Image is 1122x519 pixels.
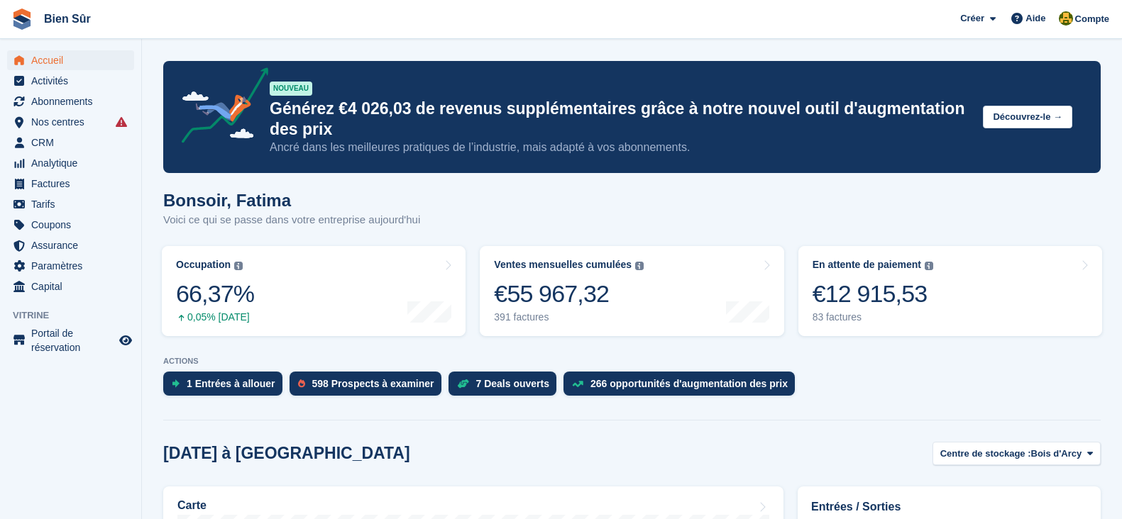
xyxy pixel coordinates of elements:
[187,378,275,389] div: 1 Entrées à allouer
[31,194,116,214] span: Tarifs
[31,256,116,276] span: Paramètres
[480,246,783,336] a: Ventes mensuelles cumulées €55 967,32 391 factures
[1075,12,1109,26] span: Compte
[7,153,134,173] a: menu
[163,357,1101,366] p: ACTIONS
[983,106,1072,129] button: Découvrez-le →
[494,279,644,308] div: €55 967,32
[163,191,420,210] h1: Bonsoir, Fatima
[635,262,644,270] img: icon-info-grey-7440780725fd019a000dd9b08b2336e03edf1995a4989e88bcd33f0948082b44.svg
[7,112,134,132] a: menu
[31,174,116,194] span: Factures
[1059,11,1073,26] img: Fatima Kelaaoui
[31,153,116,173] span: Analytique
[1031,447,1082,461] span: Bois d'Arcy
[7,50,134,70] a: menu
[563,372,802,403] a: 266 opportunités d'augmentation des prix
[13,308,141,323] span: Vitrine
[298,379,305,388] img: prospect-51fa495bee0391a8d652442698ab0144808aea92771e9ea1ae160a38d050c398.svg
[312,378,434,389] div: 598 Prospects à examiner
[31,277,116,296] span: Capital
[163,372,290,403] a: 1 Entrées à allouer
[960,11,984,26] span: Créer
[31,50,116,70] span: Accueil
[270,140,972,155] p: Ancré dans les meilleures pratiques de l’industrie, mais adapté à vos abonnements.
[38,7,97,30] a: Bien Sûr
[270,82,312,96] div: NOUVEAU
[7,277,134,296] a: menu
[117,332,134,349] a: Boutique d'aperçu
[31,112,116,132] span: Nos centres
[172,379,180,388] img: move_ins_to_allocate_icon-fdf77a2bb77ea45bf5b3d319d69a93e2d87916cf1d5bf7949dd705db3b84f3ca.svg
[933,442,1101,465] button: Centre de stockage : Bois d'Arcy
[170,67,269,148] img: price-adjustments-announcement-icon-8257ccfd72463d97f412b2fc003d46551f7dbcb40ab6d574587a9cd5c0d94...
[163,444,410,463] h2: [DATE] à [GEOGRAPHIC_DATA]
[31,215,116,235] span: Coupons
[7,133,134,152] a: menu
[590,378,788,389] div: 266 opportunités d'augmentation des prix
[116,116,127,128] i: Des échecs de synchronisation des entrées intelligentes se sont produits
[11,9,33,30] img: stora-icon-8386f47178a22dfd0bd8f6a31ec36ba5ce8667c1dd55bd0f319d3a0aa187defe.svg
[7,174,134,194] a: menu
[163,212,420,228] p: Voici ce qui se passe dans votre entreprise aujourd'hui
[457,379,469,389] img: deal-1b604bf984904fb50ccaf53a9ad4b4a5d6e5aea283cecdc64d6e3604feb123c2.svg
[234,262,243,270] img: icon-info-grey-7440780725fd019a000dd9b08b2336e03edf1995a4989e88bcd33f0948082b44.svg
[572,381,583,387] img: price_increase_opportunities-93ffe204e8149a01c8c9dc8f82e8f89637d9d84a8eef4429ea346261dce0b2c0.svg
[290,372,449,403] a: 598 Prospects à examiner
[811,498,1087,515] h2: Entrées / Sorties
[449,372,564,403] a: 7 Deals ouverts
[7,71,134,91] a: menu
[925,262,933,270] img: icon-info-grey-7440780725fd019a000dd9b08b2336e03edf1995a4989e88bcd33f0948082b44.svg
[1025,11,1045,26] span: Aide
[813,279,933,308] div: €12 915,53
[162,246,466,336] a: Occupation 66,37% 0,05% [DATE]
[494,259,632,271] div: Ventes mensuelles cumulées
[31,326,116,355] span: Portail de réservation
[31,91,116,111] span: Abonnements
[940,447,1031,461] span: Centre de stockage :
[476,378,550,389] div: 7 Deals ouverts
[176,259,231,271] div: Occupation
[7,194,134,214] a: menu
[177,499,207,512] h2: Carte
[7,256,134,276] a: menu
[7,235,134,255] a: menu
[494,311,644,323] div: 391 factures
[31,235,116,255] span: Assurance
[813,259,921,271] div: En attente de paiement
[176,311,254,323] div: 0,05% [DATE]
[7,91,134,111] a: menu
[176,279,254,308] div: 66,37%
[798,246,1102,336] a: En attente de paiement €12 915,53 83 factures
[31,71,116,91] span: Activités
[31,133,116,152] span: CRM
[813,311,933,323] div: 83 factures
[7,215,134,235] a: menu
[270,99,972,140] p: Générez €4 026,03 de revenus supplémentaires grâce à notre nouvel outil d'augmentation des prix
[7,326,134,355] a: menu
